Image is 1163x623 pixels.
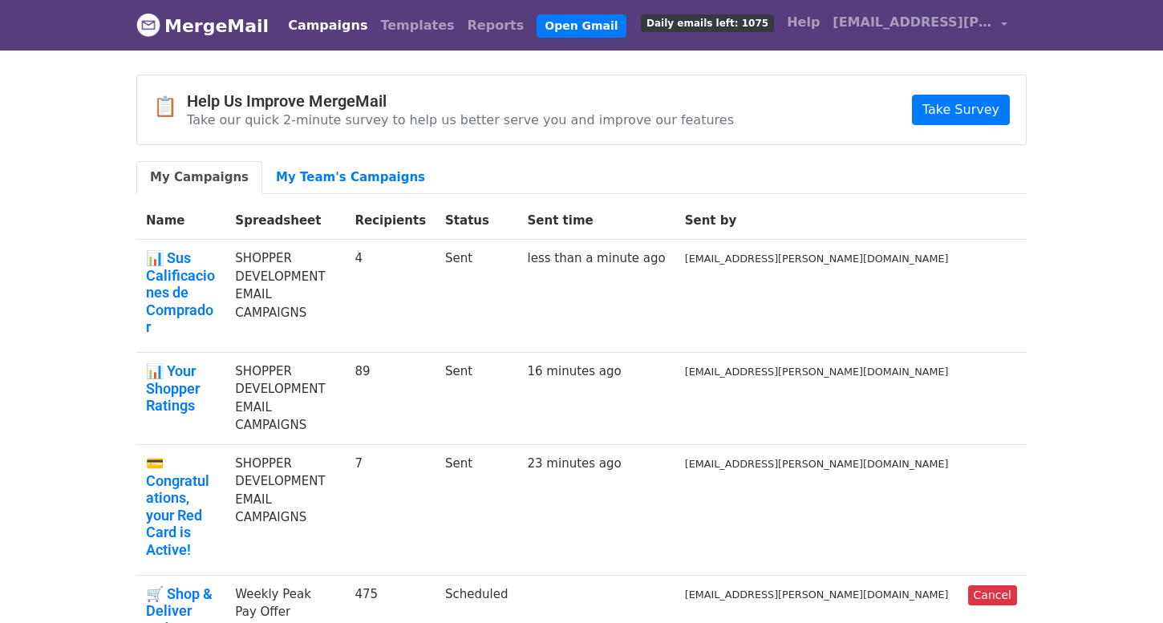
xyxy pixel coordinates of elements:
[225,352,345,444] td: SHOPPER DEVELOPMENT EMAIL CAMPAIGNS
[136,13,160,37] img: MergeMail logo
[685,253,949,265] small: [EMAIL_ADDRESS][PERSON_NAME][DOMAIN_NAME]
[833,13,993,32] span: [EMAIL_ADDRESS][PERSON_NAME][DOMAIN_NAME]
[528,456,622,471] a: 23 minutes ago
[685,366,949,378] small: [EMAIL_ADDRESS][PERSON_NAME][DOMAIN_NAME]
[436,352,517,444] td: Sent
[780,6,826,38] a: Help
[968,585,1017,605] a: Cancel
[436,444,517,575] td: Sent
[537,14,626,38] a: Open Gmail
[136,161,262,194] a: My Campaigns
[345,352,436,444] td: 89
[225,444,345,575] td: SHOPPER DEVELOPMENT EMAIL CAMPAIGNS
[675,202,958,240] th: Sent by
[685,589,949,601] small: [EMAIL_ADDRESS][PERSON_NAME][DOMAIN_NAME]
[225,240,345,353] td: SHOPPER DEVELOPMENT EMAIL CAMPAIGNS
[262,161,439,194] a: My Team's Campaigns
[136,202,225,240] th: Name
[461,10,531,42] a: Reports
[187,111,734,128] p: Take our quick 2-minute survey to help us better serve you and improve our features
[153,95,187,119] span: 📋
[912,95,1010,125] a: Take Survey
[146,362,216,415] a: 📊 Your Shopper Ratings
[345,240,436,353] td: 4
[436,202,517,240] th: Status
[436,240,517,353] td: Sent
[518,202,675,240] th: Sent time
[528,251,666,265] a: less than a minute ago
[685,458,949,470] small: [EMAIL_ADDRESS][PERSON_NAME][DOMAIN_NAME]
[345,444,436,575] td: 7
[282,10,374,42] a: Campaigns
[146,249,216,336] a: 📊 Sus Calificaciones de Comprador
[136,9,269,42] a: MergeMail
[641,14,774,32] span: Daily emails left: 1075
[634,6,780,38] a: Daily emails left: 1075
[826,6,1014,44] a: [EMAIL_ADDRESS][PERSON_NAME][DOMAIN_NAME]
[374,10,460,42] a: Templates
[225,202,345,240] th: Spreadsheet
[345,202,436,240] th: Recipients
[528,364,622,378] a: 16 minutes ago
[146,455,216,559] a: 💳 Congratulations, your Red Card is Active!
[187,91,734,111] h4: Help Us Improve MergeMail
